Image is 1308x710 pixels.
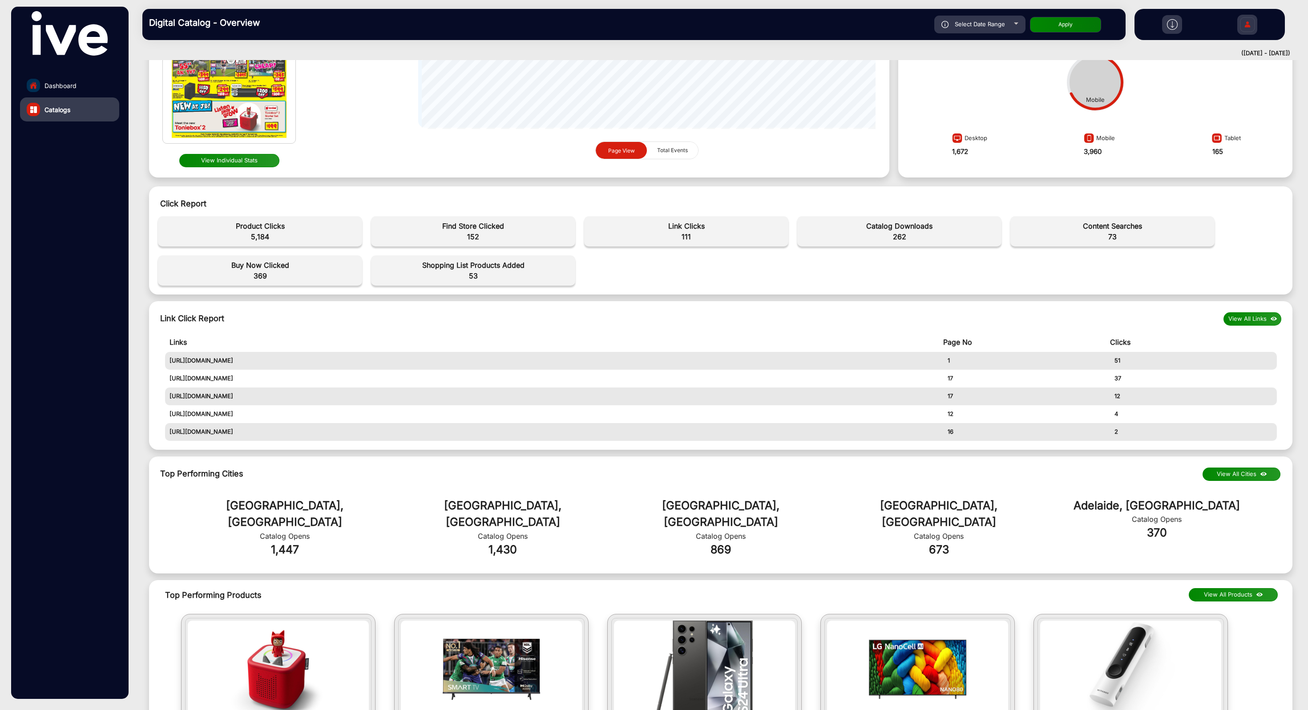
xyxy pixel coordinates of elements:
[44,105,70,114] span: Catalogs
[1048,524,1266,541] div: 370
[160,312,224,326] div: Link Click Report
[802,231,997,242] span: 262
[1167,19,1178,30] img: h2download.svg
[162,231,358,242] span: 5,184
[1189,588,1278,601] button: View All Productsview all products
[375,231,571,242] span: 152
[595,141,698,160] mat-button-toggle-group: graph selection
[44,81,77,90] span: Dashboard
[165,387,943,405] td: [URL][DOMAIN_NAME]
[165,423,943,441] td: [URL][DOMAIN_NAME]
[608,147,635,153] span: Page View
[394,541,612,558] div: 1,430
[32,11,107,56] img: vmg-logo
[1082,133,1096,147] img: image
[1015,221,1210,231] span: Content Searches
[20,73,119,97] a: Dashboard
[162,221,358,231] span: Product Clicks
[943,387,1110,405] td: 17
[160,469,243,478] span: Top Performing Cities
[830,541,1048,558] div: 673
[612,541,830,558] div: 869
[165,332,943,352] td: Links
[162,270,358,281] span: 369
[160,198,1281,210] div: Click Report
[589,231,784,242] span: 111
[394,497,612,531] div: [GEOGRAPHIC_DATA], [GEOGRAPHIC_DATA]
[1223,312,1281,326] button: View All Links
[950,130,987,147] div: Desktop
[165,352,943,370] td: [URL][DOMAIN_NAME]
[1048,497,1266,514] div: Adelaide, [GEOGRAPHIC_DATA]
[830,531,1048,541] div: Catalog Opens
[943,370,1110,387] td: 17
[943,332,1110,352] td: Page No
[149,17,274,28] h3: Digital Catalog - Overview
[1084,147,1102,156] strong: 3,960
[176,541,394,558] div: 1,447
[950,133,965,147] img: image
[176,497,394,531] div: [GEOGRAPHIC_DATA], [GEOGRAPHIC_DATA]
[153,212,1288,290] div: event-details-1
[1209,133,1224,147] img: image
[1110,423,1277,441] td: 2
[1048,514,1266,524] div: Catalog Opens
[612,497,830,531] div: [GEOGRAPHIC_DATA], [GEOGRAPHIC_DATA]
[802,221,997,231] span: Catalog Downloads
[165,405,943,423] td: [URL][DOMAIN_NAME]
[179,154,279,167] button: View Individual Stats
[830,497,1048,531] div: [GEOGRAPHIC_DATA], [GEOGRAPHIC_DATA]
[375,221,571,231] span: Find Store Clicked
[1110,405,1277,423] td: 4
[29,81,37,89] img: home
[652,142,693,159] span: Total Events
[596,142,647,159] button: Page View
[612,531,830,541] div: Catalog Opens
[589,221,784,231] span: Link Clicks
[1110,387,1277,405] td: 12
[952,147,968,156] strong: 1,672
[1110,352,1277,370] td: 51
[1212,147,1223,156] strong: 165
[30,106,37,113] img: catalog
[375,270,571,281] span: 53
[943,352,1110,370] td: 1
[162,260,358,270] span: Buy Now Clicked
[394,531,612,541] div: Catalog Opens
[943,423,1110,441] td: 16
[941,21,949,28] img: icon
[1209,130,1241,147] div: Tablet
[176,531,394,541] div: Catalog Opens
[647,142,698,159] button: Total Events
[20,97,119,121] a: Catalogs
[165,589,1028,601] span: Top Performing Products
[133,49,1290,58] div: ([DATE] - [DATE])
[1255,590,1265,600] img: view all products
[955,20,1005,28] span: Select Date Range
[943,405,1110,423] td: 12
[165,370,943,387] td: [URL][DOMAIN_NAME]
[375,260,571,270] span: Shopping List Products Added
[1238,10,1257,41] img: Sign%20Up.svg
[1110,332,1277,352] td: Clicks
[1203,468,1280,481] button: View All Cities
[1110,370,1277,387] td: 37
[1015,231,1210,242] span: 73
[1086,96,1105,105] div: Mobile
[1082,130,1115,147] div: Mobile
[1030,17,1101,32] button: Apply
